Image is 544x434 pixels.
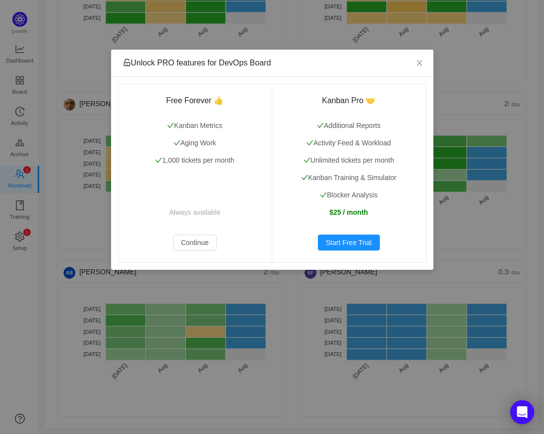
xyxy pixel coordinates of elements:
[167,122,174,129] i: icon: check
[123,59,271,67] span: Unlock PRO features for DevOps Board
[130,207,260,218] p: Always available
[320,191,327,198] i: icon: check
[318,235,380,250] button: Start Free Trial
[306,139,313,146] i: icon: check
[284,121,414,131] p: Additional Reports
[317,122,324,129] i: icon: check
[130,96,260,106] h3: Free Forever 👍
[284,96,414,106] h3: Kanban Pro 🤝
[174,139,181,146] i: icon: check
[155,157,162,164] i: icon: check
[303,157,310,164] i: icon: check
[406,50,433,77] button: Close
[155,156,235,164] span: 1,000 tickets per month
[284,173,414,183] p: Kanban Training & Simulator
[284,155,414,166] p: Unlimited tickets per month
[123,59,131,66] i: icon: unlock
[284,138,414,148] p: Activity Feed & Workload
[301,174,308,181] i: icon: check
[416,59,423,67] i: icon: close
[510,400,534,424] div: Open Intercom Messenger
[329,208,368,216] strong: $25 / month
[130,138,260,148] p: Aging Work
[173,235,217,250] button: Continue
[130,121,260,131] p: Kanban Metrics
[284,190,414,200] p: Blocker Analysis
